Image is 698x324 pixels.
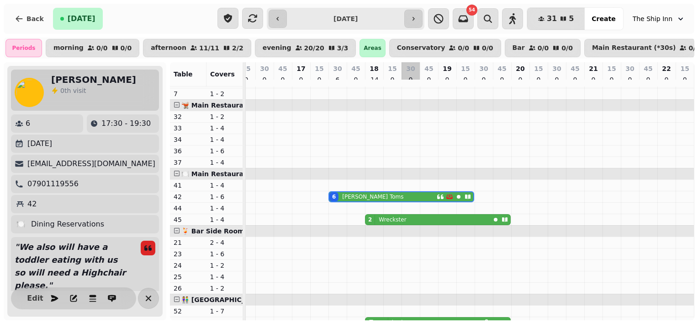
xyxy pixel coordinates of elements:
span: Create [592,16,615,22]
h2: [PERSON_NAME] [51,73,136,86]
p: 14 [370,75,378,84]
p: [DATE] [27,138,52,149]
p: 0 [352,75,360,84]
p: 30 [552,64,561,73]
p: 25 [174,272,203,281]
button: Create [584,8,623,30]
p: 0 [626,75,634,84]
span: 🍽️ Main Restaurant (*40s) [181,170,275,178]
p: 30 [625,64,634,73]
p: 45 [424,64,433,73]
p: 33 [174,124,203,133]
p: 0 [407,75,414,84]
p: 45 [278,64,287,73]
img: aHR0cHM6Ly93d3cuZ3JhdmF0YXIuY29tL2F2YXRhci9kYjg3NTRjNmE0YWFhM2RhMTVhMGM0MWIyN2UwZDc1ZT9zPTE1MCZkP... [15,77,44,107]
span: th [64,87,73,94]
p: 0 / 0 [561,45,573,51]
span: Edit [30,295,41,302]
p: 1 - 7 [210,307,239,316]
p: 52 [174,307,203,316]
button: [DATE] [53,8,103,30]
p: 1 - 2 [210,89,239,98]
span: 👫 [GEOGRAPHIC_DATA] [181,296,266,303]
p: 20 [516,64,524,73]
p: 🍽️ [16,218,26,229]
p: 30 [479,64,488,73]
p: 1 - 6 [210,192,239,201]
p: 6 [334,75,341,84]
p: 0 [389,75,396,84]
p: 0 [425,75,433,84]
p: 1 - 2 [210,261,239,270]
p: 42 [174,192,203,201]
span: [DATE] [68,15,95,22]
p: 2 / 2 [232,45,243,51]
p: 0 / 0 [96,45,108,51]
p: [PERSON_NAME] Toms [342,193,403,200]
p: 22 [662,64,671,73]
p: 37 [174,158,203,167]
span: 31 [547,15,557,22]
div: 6 [332,193,336,200]
button: Edit [26,289,44,308]
p: 11 / 11 [199,45,219,51]
p: 45 [571,64,579,73]
p: 15 [461,64,470,73]
p: 21 [174,238,203,247]
p: morning [53,44,84,52]
p: 0 [462,75,469,84]
p: 15 [315,64,323,73]
p: 1 - 4 [210,204,239,213]
p: 45 [174,215,203,224]
p: 0 [261,75,268,84]
span: Back [26,16,44,22]
span: 54 [469,8,475,12]
p: 32 [174,112,203,121]
p: 19 [443,64,451,73]
p: 0 [571,75,579,84]
p: 45 [497,64,506,73]
p: 26 [174,284,203,293]
p: 0 [553,75,561,84]
p: 42 [27,198,37,209]
div: 2 [368,216,372,223]
p: 0 [645,75,652,84]
p: afternoon [151,44,186,52]
p: 1 - 4 [210,215,239,224]
button: Bar0/00/0 [505,39,581,57]
p: 2 - 4 [210,238,239,247]
span: The Ship Inn [633,14,672,23]
p: 0 [480,75,487,84]
button: morning0/00/0 [46,39,139,57]
p: 18 [370,64,378,73]
p: Conservatory [397,44,445,52]
button: The Ship Inn [627,11,691,27]
p: 15 [242,64,250,73]
p: 0 [535,75,542,84]
p: 1 - 4 [210,158,239,167]
p: 15 [388,64,397,73]
p: 30 [333,64,342,73]
p: Main Restaurant (*30s) [592,44,676,52]
p: 17 [296,64,305,73]
p: 0 [681,75,688,84]
p: 1 - 2 [210,112,239,121]
button: afternoon11/112/2 [143,39,251,57]
p: 34 [174,135,203,144]
p: evening [263,44,291,52]
button: 315 [527,8,585,30]
p: Wreckster [379,216,406,223]
p: 0 [608,75,615,84]
p: 15 [681,64,689,73]
p: 30 [260,64,269,73]
p: Dining Reservations [31,218,104,229]
p: 15 [607,64,616,73]
p: 0 [243,75,250,84]
p: 0 [498,75,506,84]
span: Table [174,70,193,78]
p: 0 [297,75,305,84]
p: visit [60,86,86,95]
p: 0 / 0 [458,45,469,51]
span: 5 [569,15,574,22]
p: 1 - 4 [210,181,239,190]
